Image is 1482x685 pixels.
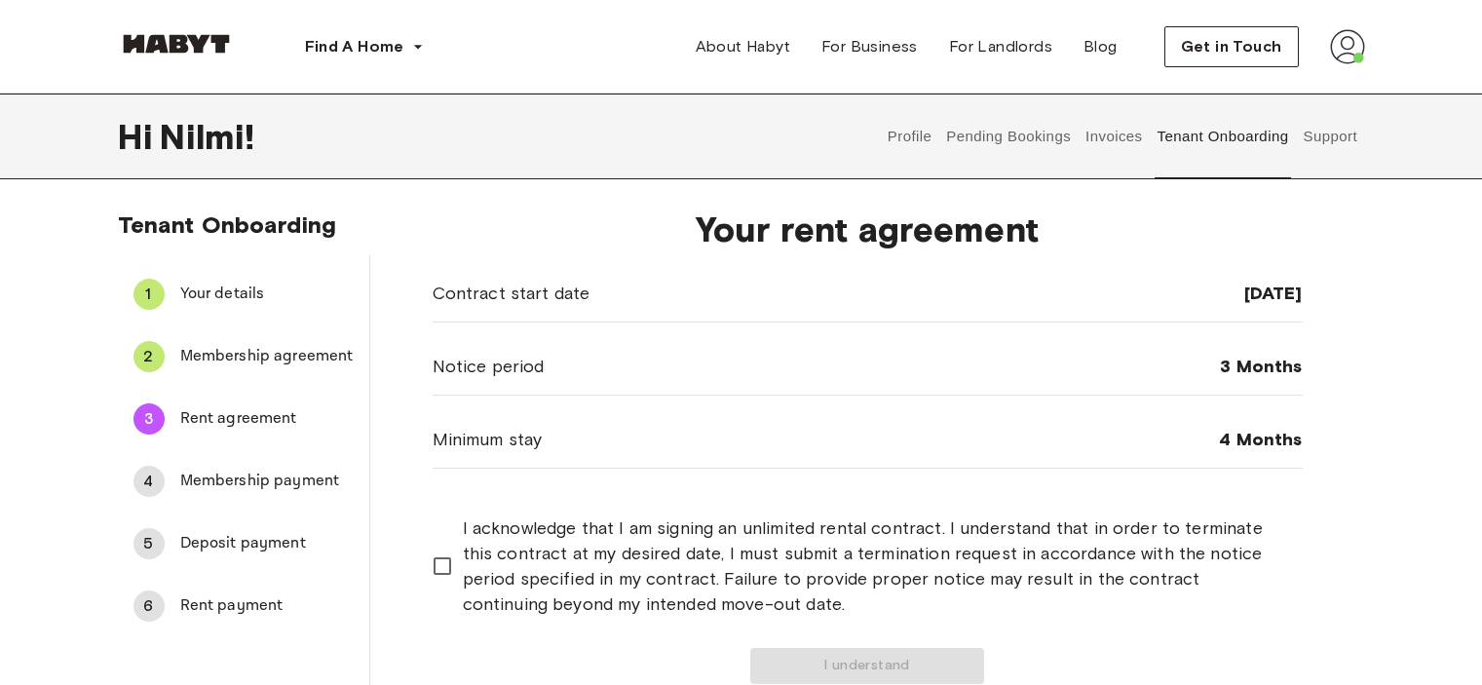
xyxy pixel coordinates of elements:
[1083,35,1118,58] span: Blog
[289,27,439,66] button: Find A Home
[180,345,354,368] span: Membership agreement
[1181,35,1282,58] span: Get in Touch
[1220,355,1302,378] span: 3 Months
[180,407,354,431] span: Rent agreement
[1155,94,1291,179] button: Tenant Onboarding
[133,279,165,310] div: 1
[133,466,165,497] div: 4
[949,35,1052,58] span: For Landlords
[180,470,354,493] span: Membership payment
[696,35,790,58] span: About Habyt
[180,283,354,306] span: Your details
[118,34,235,54] img: Habyt
[1330,29,1365,64] img: avatar
[433,281,590,306] span: Contract start date
[133,403,165,435] div: 3
[133,341,165,372] div: 2
[118,116,160,157] span: Hi
[463,515,1287,617] span: I acknowledge that I am signing an unlimited rental contract. I understand that in order to termi...
[680,27,806,66] a: About Habyt
[1219,428,1302,451] span: 4 Months
[118,210,337,239] span: Tenant Onboarding
[1301,94,1360,179] button: Support
[118,333,369,380] div: 2Membership agreement
[133,528,165,559] div: 5
[160,116,254,157] span: Nilmi !
[433,354,545,379] span: Notice period
[880,94,1364,179] div: user profile tabs
[118,583,369,629] div: 6Rent payment
[1068,27,1133,66] a: Blog
[944,94,1074,179] button: Pending Bookings
[433,209,1303,249] span: Your rent agreement
[118,520,369,567] div: 5Deposit payment
[433,427,543,452] span: Minimum stay
[180,532,354,555] span: Deposit payment
[1244,282,1303,305] span: [DATE]
[821,35,918,58] span: For Business
[885,94,934,179] button: Profile
[933,27,1068,66] a: For Landlords
[1083,94,1145,179] button: Invoices
[180,594,354,618] span: Rent payment
[118,458,369,505] div: 4Membership payment
[118,271,369,318] div: 1Your details
[133,590,165,622] div: 6
[1164,26,1299,67] button: Get in Touch
[806,27,933,66] a: For Business
[118,396,369,442] div: 3Rent agreement
[305,35,404,58] span: Find A Home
